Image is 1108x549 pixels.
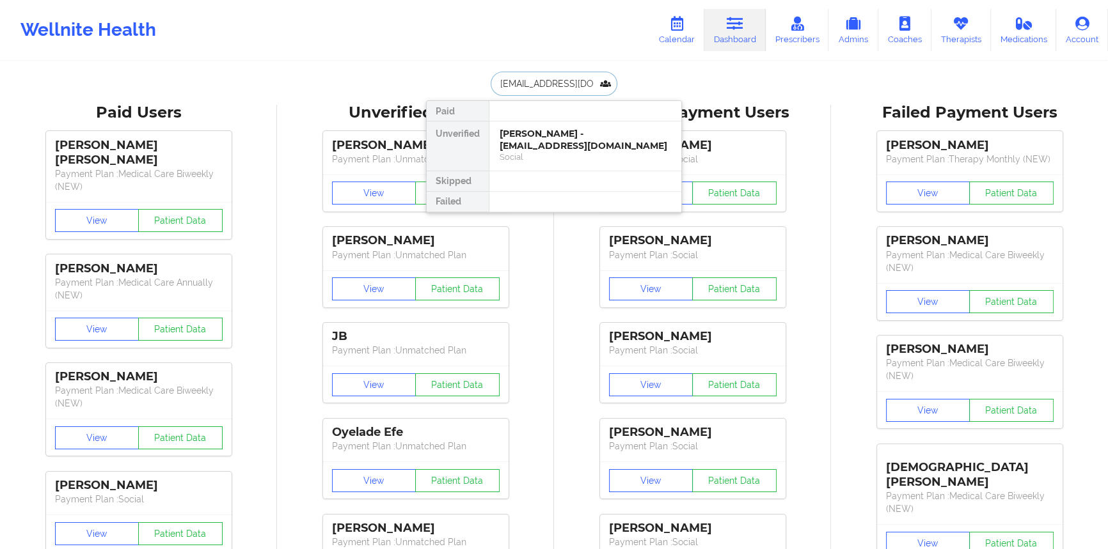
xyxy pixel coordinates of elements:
a: Therapists [931,9,991,51]
div: Paid Users [9,103,268,123]
div: Paid [427,101,489,121]
button: Patient Data [415,373,500,396]
div: [PERSON_NAME] [PERSON_NAME] [55,138,223,167]
button: Patient Data [415,277,500,300]
button: Patient Data [692,469,777,492]
div: Skipped Payment Users [563,103,822,123]
p: Payment Plan : Unmatched Plan [332,440,500,452]
div: [PERSON_NAME] [886,342,1054,357]
p: Payment Plan : Medical Care Biweekly (NEW) [55,384,223,410]
div: Oyelade Efe [332,425,500,440]
a: Admins [828,9,878,51]
button: Patient Data [415,182,500,205]
div: Failed Payment Users [840,103,1099,123]
p: Payment Plan : Unmatched Plan [332,536,500,548]
button: View [886,399,970,422]
a: Account [1056,9,1108,51]
div: JB [332,329,500,344]
p: Payment Plan : Social [609,536,777,548]
button: Patient Data [138,426,223,449]
div: [PERSON_NAME] [609,329,777,344]
a: Coaches [878,9,931,51]
p: Payment Plan : Social [609,153,777,166]
button: View [55,426,139,449]
button: View [332,373,416,396]
p: Payment Plan : Medical Care Biweekly (NEW) [886,357,1054,382]
div: [PERSON_NAME] [332,138,500,153]
button: View [886,290,970,313]
p: Payment Plan : Medical Care Biweekly (NEW) [886,249,1054,274]
p: Payment Plan : Medical Care Biweekly (NEW) [886,490,1054,515]
button: Patient Data [692,182,777,205]
button: View [886,182,970,205]
div: [PERSON_NAME] [55,478,223,493]
div: [PERSON_NAME] [886,138,1054,153]
div: Skipped [427,171,489,192]
div: [DEMOGRAPHIC_DATA][PERSON_NAME] [886,451,1054,490]
div: [PERSON_NAME] [609,521,777,536]
div: [PERSON_NAME] [332,233,500,248]
div: [PERSON_NAME] [886,233,1054,248]
div: Social [500,151,671,162]
p: Payment Plan : Social [609,249,777,261]
p: Payment Plan : Unmatched Plan [332,249,500,261]
p: Payment Plan : Social [609,344,777,357]
button: View [55,209,139,232]
div: [PERSON_NAME] [55,261,223,276]
div: [PERSON_NAME] [609,425,777,440]
div: Unverified [427,121,489,171]
a: Calendar [649,9,704,51]
button: Patient Data [969,290,1054,313]
p: Payment Plan : Social [609,440,777,452]
div: Failed [427,192,489,212]
p: Payment Plan : Therapy Monthly (NEW) [886,153,1054,166]
button: View [609,277,693,300]
p: Payment Plan : Medical Care Biweekly (NEW) [55,167,223,193]
a: Dashboard [704,9,766,51]
button: Patient Data [969,182,1054,205]
div: [PERSON_NAME] [609,233,777,248]
button: View [609,373,693,396]
p: Payment Plan : Unmatched Plan [332,344,500,357]
div: [PERSON_NAME] - [EMAIL_ADDRESS][DOMAIN_NAME] [500,128,671,151]
button: View [55,318,139,341]
div: [PERSON_NAME] [609,138,777,153]
a: Medications [991,9,1057,51]
button: View [55,522,139,545]
button: Patient Data [138,318,223,341]
button: Patient Data [692,277,777,300]
div: [PERSON_NAME] [332,521,500,536]
p: Payment Plan : Unmatched Plan [332,153,500,166]
button: View [332,469,416,492]
div: Unverified Users [286,103,545,123]
button: Patient Data [138,522,223,545]
p: Payment Plan : Medical Care Annually (NEW) [55,276,223,302]
button: View [332,182,416,205]
div: [PERSON_NAME] [55,369,223,384]
button: View [332,277,416,300]
a: Prescribers [766,9,829,51]
button: Patient Data [138,209,223,232]
button: Patient Data [692,373,777,396]
button: View [609,469,693,492]
button: Patient Data [969,399,1054,422]
button: Patient Data [415,469,500,492]
p: Payment Plan : Social [55,493,223,506]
